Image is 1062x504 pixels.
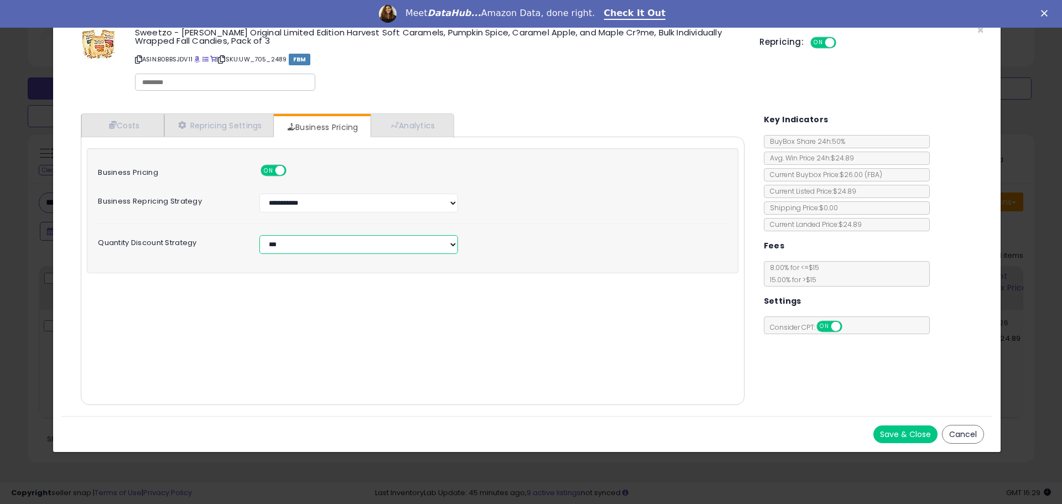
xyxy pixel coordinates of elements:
[210,55,216,64] a: Your listing only
[1041,10,1052,17] div: Close
[604,8,666,20] a: Check It Out
[818,322,831,331] span: ON
[202,55,209,64] a: All offer listings
[840,322,858,331] span: OFF
[764,323,857,332] span: Consider CPT:
[90,165,251,176] label: Business Pricing
[764,294,801,308] h5: Settings
[135,28,743,45] h3: Sweetzo - [PERSON_NAME] Original Limited Edition Harvest Soft Caramels, Pumpkin Spice, Caramel Ap...
[764,239,785,253] h5: Fees
[764,153,854,163] span: Avg. Win Price 24h: $24.89
[865,170,882,179] span: ( FBA )
[379,5,397,23] img: Profile image for Georgie
[90,194,251,205] label: Business Repricing Strategy
[405,8,595,19] div: Meet Amazon Data, done right.
[90,235,251,247] label: Quantity Discount Strategy
[811,38,825,48] span: ON
[764,113,829,127] h5: Key Indicators
[289,54,311,65] span: FBM
[764,137,845,146] span: BuyBox Share 24h: 50%
[764,170,882,179] span: Current Buybox Price:
[759,38,804,46] h5: Repricing:
[135,50,743,68] p: ASIN: B0BBSJDV11 | SKU: UW_705_2489
[81,114,164,137] a: Costs
[371,114,452,137] a: Analytics
[82,28,115,61] img: 518MEaypXAL._SL60_.jpg
[164,114,274,137] a: Repricing Settings
[873,425,938,443] button: Save & Close
[428,8,481,18] i: DataHub...
[262,166,275,175] span: ON
[764,203,838,212] span: Shipping Price: $0.00
[764,263,819,284] span: 8.00 % for <= $15
[840,170,882,179] span: $26.00
[285,166,303,175] span: OFF
[835,38,852,48] span: OFF
[764,275,816,284] span: 15.00 % for > $15
[977,22,984,38] span: ×
[942,425,984,444] button: Cancel
[764,220,862,229] span: Current Landed Price: $24.89
[194,55,200,64] a: BuyBox page
[764,186,856,196] span: Current Listed Price: $24.89
[274,116,369,138] a: Business Pricing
